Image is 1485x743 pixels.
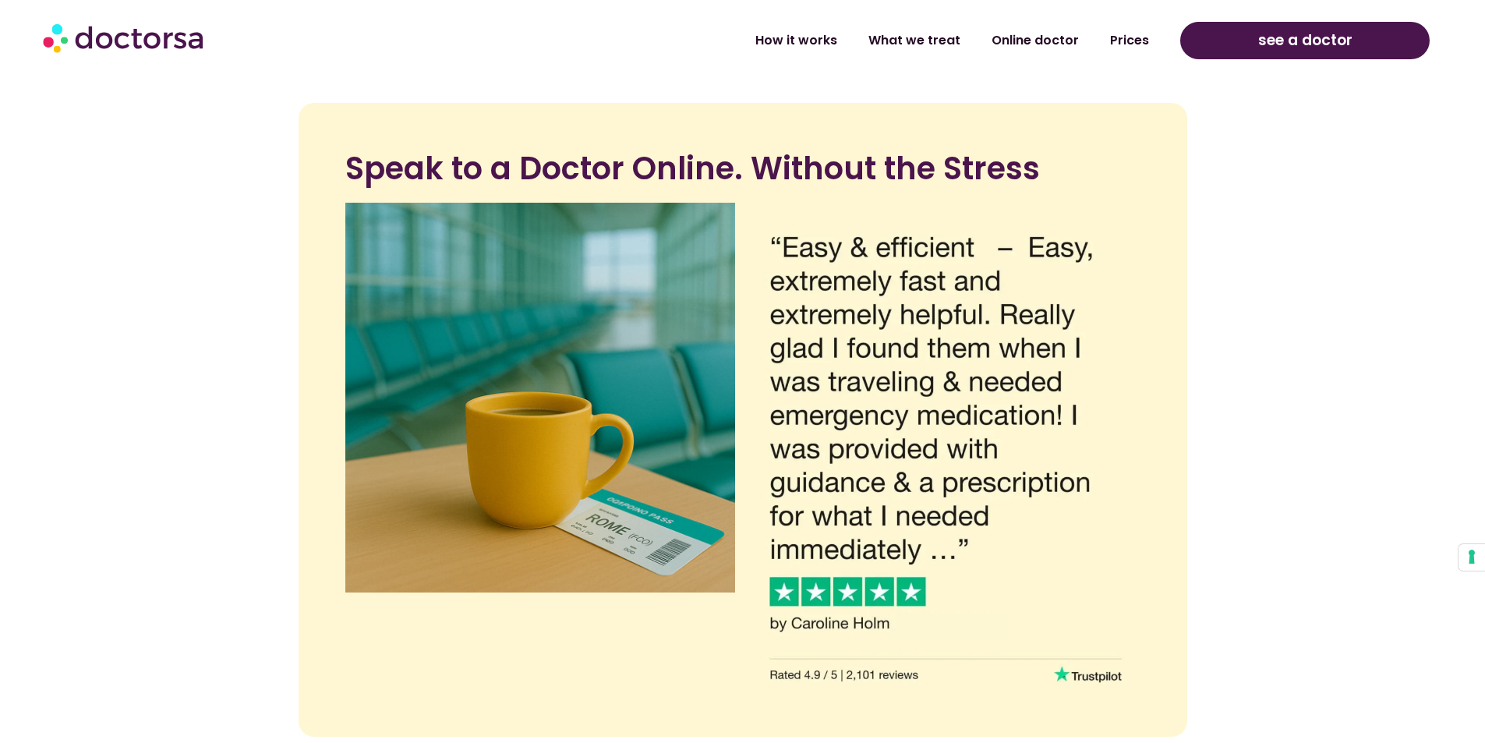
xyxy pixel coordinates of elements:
[1180,22,1430,59] a: see a doctor
[345,203,735,593] img: Online doctor appointment in Frankfurt
[853,23,976,58] a: What we treat
[976,23,1094,58] a: Online doctor
[751,203,1140,690] img: Prescription online in Frankfurt
[1458,544,1485,571] button: Your consent preferences for tracking technologies
[1258,28,1352,53] span: see a doctor
[1094,23,1165,58] a: Prices
[740,23,853,58] a: How it works
[345,150,1140,187] h2: Speak to a Doctor Online. Without the Stress
[384,23,1165,58] nav: Menu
